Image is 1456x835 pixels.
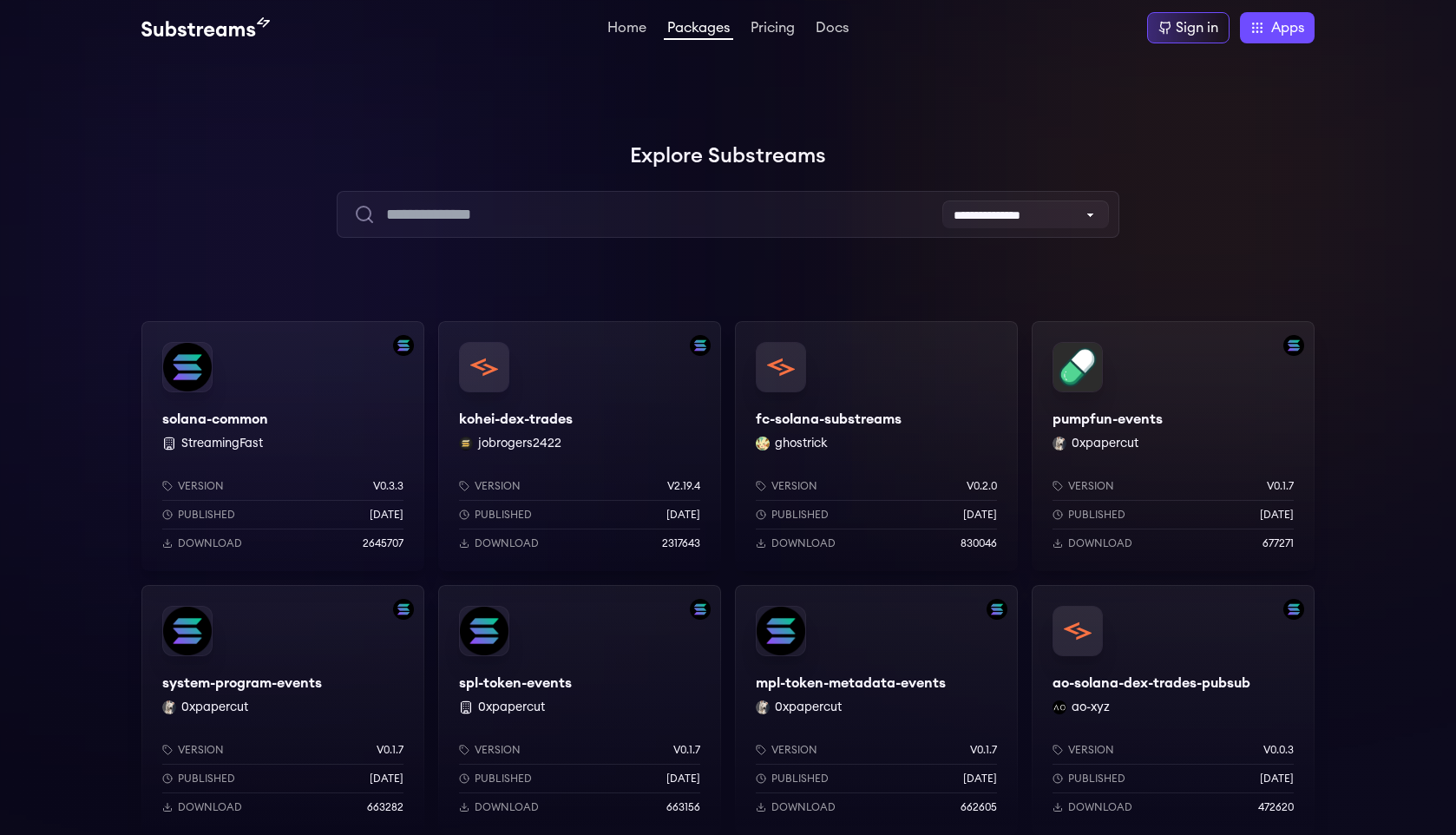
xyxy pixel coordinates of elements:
[690,335,711,356] img: Filter by solana network
[775,435,828,452] button: ghostrick
[771,479,817,493] p: Version
[475,743,521,757] p: Version
[475,508,532,522] p: Published
[1068,479,1114,493] p: Version
[141,17,270,38] img: Substream's logo
[178,772,235,786] p: Published
[377,743,403,757] p: v0.1.7
[141,585,424,835] a: Filter by solana networksystem-program-eventssystem-program-events0xpapercut 0xpapercutVersionv0....
[812,21,852,38] a: Docs
[178,743,224,757] p: Version
[475,479,521,493] p: Version
[604,21,650,38] a: Home
[181,435,263,452] button: StreamingFast
[771,536,836,550] p: Download
[666,800,700,814] p: 663156
[771,508,829,522] p: Published
[1068,508,1125,522] p: Published
[1147,12,1230,43] a: Sign in
[967,479,997,493] p: v0.2.0
[747,21,798,38] a: Pricing
[178,508,235,522] p: Published
[367,800,403,814] p: 663282
[1258,800,1294,814] p: 472620
[1072,435,1138,452] button: 0xpapercut
[393,335,414,356] img: Filter by solana network
[1283,599,1304,620] img: Filter by solana network
[478,699,545,716] button: 0xpapercut
[735,585,1018,835] a: Filter by solana networkmpl-token-metadata-eventsmpl-token-metadata-events0xpapercut 0xpapercutVe...
[771,743,817,757] p: Version
[666,772,700,786] p: [DATE]
[1263,743,1294,757] p: v0.0.3
[662,536,700,550] p: 2317643
[370,772,403,786] p: [DATE]
[666,508,700,522] p: [DATE]
[475,536,539,550] p: Download
[1068,800,1132,814] p: Download
[393,599,414,620] img: Filter by solana network
[1267,479,1294,493] p: v0.1.7
[1068,743,1114,757] p: Version
[1072,699,1110,716] button: ao-xyz
[963,772,997,786] p: [DATE]
[690,599,711,620] img: Filter by solana network
[478,435,561,452] button: jobrogers2422
[1263,536,1294,550] p: 677271
[735,321,1018,571] a: fc-solana-substreamsfc-solana-substreamsghostrick ghostrickVersionv0.2.0Published[DATE]Download83...
[1176,17,1218,38] div: Sign in
[961,536,997,550] p: 830046
[1271,17,1304,38] span: Apps
[673,743,700,757] p: v0.1.7
[178,479,224,493] p: Version
[178,536,242,550] p: Download
[970,743,997,757] p: v0.1.7
[181,699,248,716] button: 0xpapercut
[178,800,242,814] p: Download
[1260,508,1294,522] p: [DATE]
[1260,772,1294,786] p: [DATE]
[475,800,539,814] p: Download
[475,772,532,786] p: Published
[1068,772,1125,786] p: Published
[1032,321,1315,571] a: Filter by solana networkpumpfun-eventspumpfun-events0xpapercut 0xpapercutVersionv0.1.7Published[D...
[438,585,721,835] a: Filter by solana networkspl-token-eventsspl-token-events 0xpapercutVersionv0.1.7Published[DATE]Do...
[961,800,997,814] p: 662605
[771,800,836,814] p: Download
[667,479,700,493] p: v2.19.4
[363,536,403,550] p: 2645707
[775,699,842,716] button: 0xpapercut
[141,139,1315,174] h1: Explore Substreams
[1283,335,1304,356] img: Filter by solana network
[438,321,721,571] a: Filter by solana networkkohei-dex-tradeskohei-dex-tradesjobrogers2422 jobrogers2422Versionv2.19.4...
[141,321,424,571] a: Filter by solana networksolana-commonsolana-common StreamingFastVersionv0.3.3Published[DATE]Downl...
[370,508,403,522] p: [DATE]
[987,599,1007,620] img: Filter by solana network
[1068,536,1132,550] p: Download
[373,479,403,493] p: v0.3.3
[664,21,733,40] a: Packages
[1032,585,1315,835] a: Filter by solana networkao-solana-dex-trades-pubsubao-solana-dex-trades-pubsubao-xyz ao-xyzVersio...
[771,772,829,786] p: Published
[963,508,997,522] p: [DATE]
